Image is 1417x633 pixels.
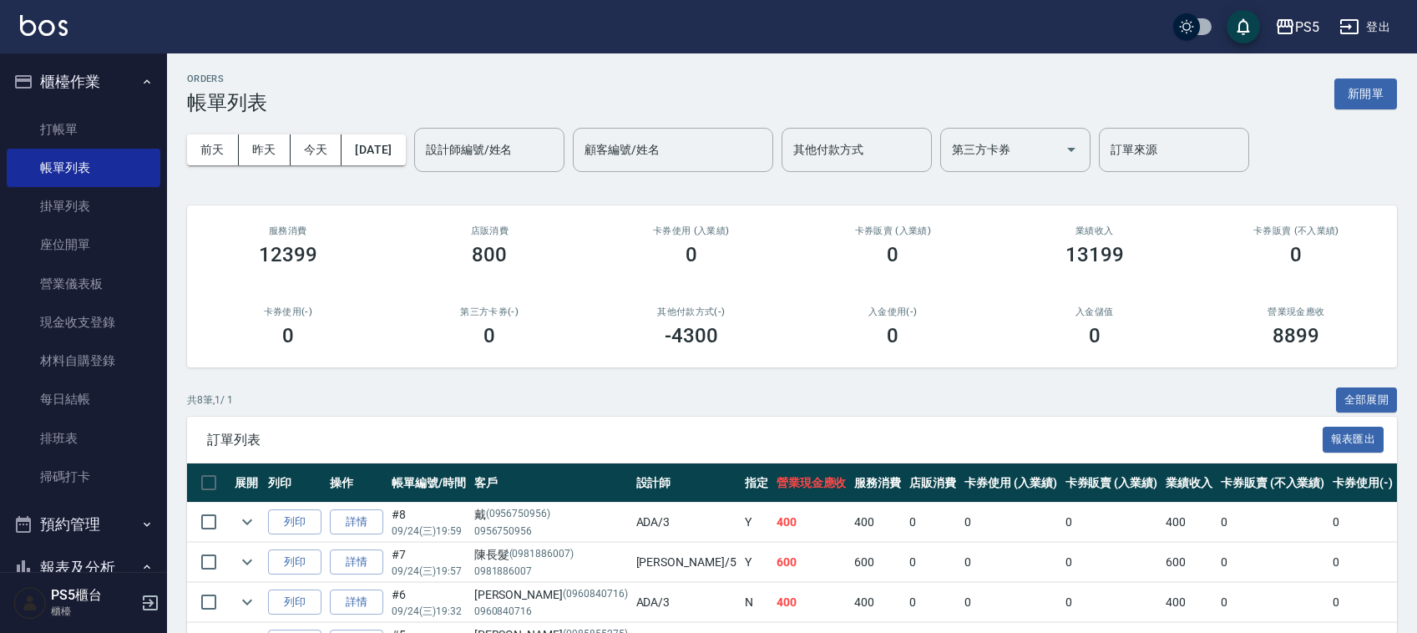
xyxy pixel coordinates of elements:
[1217,503,1328,542] td: 0
[7,458,160,496] a: 掃碼打卡
[51,587,136,604] h5: PS5櫃台
[330,549,383,575] a: 詳情
[7,60,160,104] button: 櫃檯作業
[7,546,160,590] button: 報表及分析
[474,506,628,524] div: 戴
[741,463,772,503] th: 指定
[392,604,466,619] p: 09/24 (三) 19:32
[1061,543,1162,582] td: 0
[563,586,628,604] p: (0960840716)
[741,583,772,622] td: N
[264,463,326,503] th: 列印
[409,306,571,317] h2: 第三方卡券(-)
[850,503,905,542] td: 400
[632,543,741,582] td: [PERSON_NAME] /5
[235,590,260,615] button: expand row
[905,583,960,622] td: 0
[812,225,974,236] h2: 卡券販賣 (入業績)
[850,543,905,582] td: 600
[632,463,741,503] th: 設計師
[1161,543,1217,582] td: 600
[187,134,239,165] button: 前天
[1290,243,1302,266] h3: 0
[291,134,342,165] button: 今天
[741,543,772,582] td: Y
[474,524,628,539] p: 0956750956
[887,324,898,347] h3: 0
[960,463,1061,503] th: 卡券使用 (入業績)
[1061,463,1162,503] th: 卡券販賣 (入業績)
[1161,583,1217,622] td: 400
[187,91,267,114] h3: 帳單列表
[7,503,160,546] button: 預約管理
[686,243,697,266] h3: 0
[7,149,160,187] a: 帳單列表
[7,419,160,458] a: 排班表
[1217,543,1328,582] td: 0
[887,243,898,266] h3: 0
[486,506,551,524] p: (0956750956)
[387,463,470,503] th: 帳單編號/時間
[387,543,470,582] td: #7
[1089,324,1101,347] h3: 0
[610,225,772,236] h2: 卡券使用 (入業績)
[1217,583,1328,622] td: 0
[392,564,466,579] p: 09/24 (三) 19:57
[474,564,628,579] p: 0981886007
[1058,136,1085,163] button: Open
[207,432,1323,448] span: 訂單列表
[235,509,260,534] button: expand row
[772,463,851,503] th: 營業現金應收
[268,590,321,615] button: 列印
[1334,85,1397,101] a: 新開單
[474,604,628,619] p: 0960840716
[7,225,160,264] a: 座位開單
[472,243,507,266] h3: 800
[20,15,68,36] img: Logo
[7,342,160,380] a: 材料自購登錄
[610,306,772,317] h2: 其他付款方式(-)
[1295,17,1319,38] div: PS5
[470,463,632,503] th: 客戶
[632,583,741,622] td: ADA /3
[268,549,321,575] button: 列印
[409,225,571,236] h2: 店販消費
[207,306,369,317] h2: 卡券使用(-)
[187,392,233,408] p: 共 8 筆, 1 / 1
[960,543,1061,582] td: 0
[474,546,628,564] div: 陳長髮
[1328,463,1397,503] th: 卡券使用(-)
[741,503,772,542] td: Y
[342,134,405,165] button: [DATE]
[1268,10,1326,44] button: PS5
[7,265,160,303] a: 營業儀表板
[1217,463,1328,503] th: 卡券販賣 (不入業績)
[960,503,1061,542] td: 0
[187,73,267,84] h2: ORDERS
[1161,503,1217,542] td: 400
[1014,225,1176,236] h2: 業績收入
[772,503,851,542] td: 400
[474,586,628,604] div: [PERSON_NAME]
[905,543,960,582] td: 0
[1216,306,1378,317] h2: 營業現金應收
[1328,583,1397,622] td: 0
[509,546,574,564] p: (0981886007)
[282,324,294,347] h3: 0
[1161,463,1217,503] th: 業績收入
[905,463,960,503] th: 店販消費
[326,463,387,503] th: 操作
[13,586,47,620] img: Person
[268,509,321,535] button: 列印
[1273,324,1319,347] h3: 8899
[7,380,160,418] a: 每日結帳
[850,463,905,503] th: 服務消費
[483,324,495,347] h3: 0
[905,503,960,542] td: 0
[259,243,317,266] h3: 12399
[665,324,718,347] h3: -4300
[230,463,264,503] th: 展開
[1323,427,1384,453] button: 報表匯出
[1328,503,1397,542] td: 0
[1323,431,1384,447] a: 報表匯出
